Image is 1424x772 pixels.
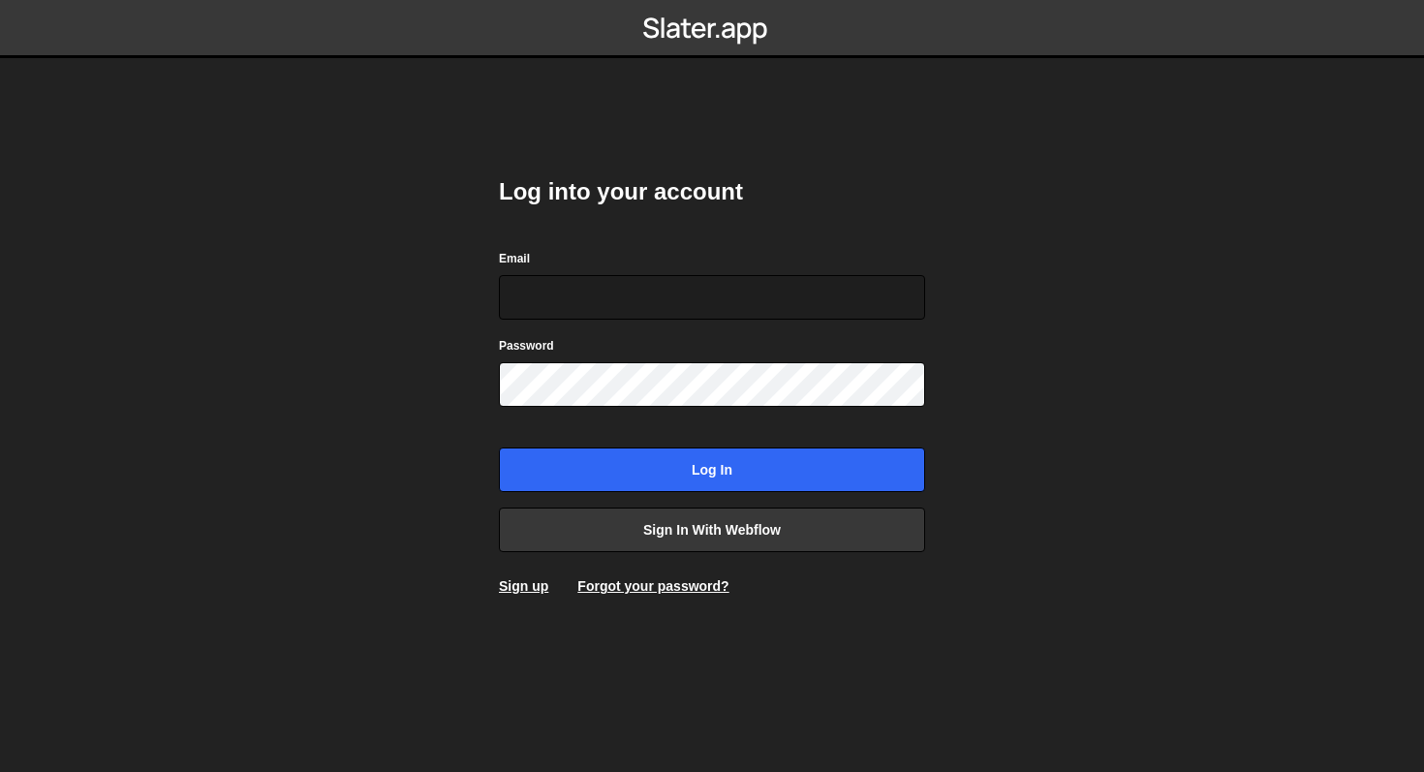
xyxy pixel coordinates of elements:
a: Forgot your password? [577,578,728,594]
a: Sign in with Webflow [499,508,925,552]
input: Log in [499,448,925,492]
label: Email [499,249,530,268]
label: Password [499,336,554,355]
a: Sign up [499,578,548,594]
h2: Log into your account [499,176,925,207]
